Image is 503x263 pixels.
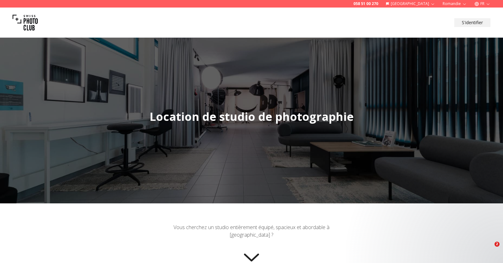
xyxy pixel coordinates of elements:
[482,242,497,257] iframe: Intercom live chat
[454,18,490,27] button: S'identifier
[150,109,354,124] span: Location de studio de photographie
[495,242,500,247] span: 2
[174,224,329,238] span: Vous cherchez un studio entièrement équipé, spacieux et abordable à [GEOGRAPHIC_DATA] ?
[353,1,378,6] a: 058 51 00 270
[13,10,38,35] img: Swiss photo club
